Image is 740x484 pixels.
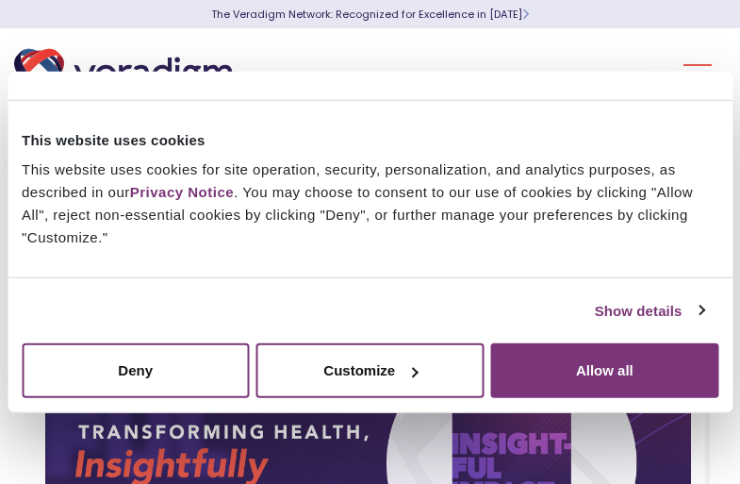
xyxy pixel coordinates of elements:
button: Allow all [491,343,718,398]
img: Veradigm logo [14,42,240,105]
button: Deny [22,343,249,398]
a: Privacy Notice [130,184,234,200]
a: The Veradigm Network: Recognized for Excellence in [DATE]Learn More [211,7,529,22]
span: Learn More [522,7,529,22]
button: Toggle Navigation Menu [683,49,712,98]
div: This website uses cookies [22,128,718,151]
div: This website uses cookies for site operation, security, personalization, and analytics purposes, ... [22,159,718,249]
a: Show details [595,299,704,322]
button: Customize [256,343,484,398]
